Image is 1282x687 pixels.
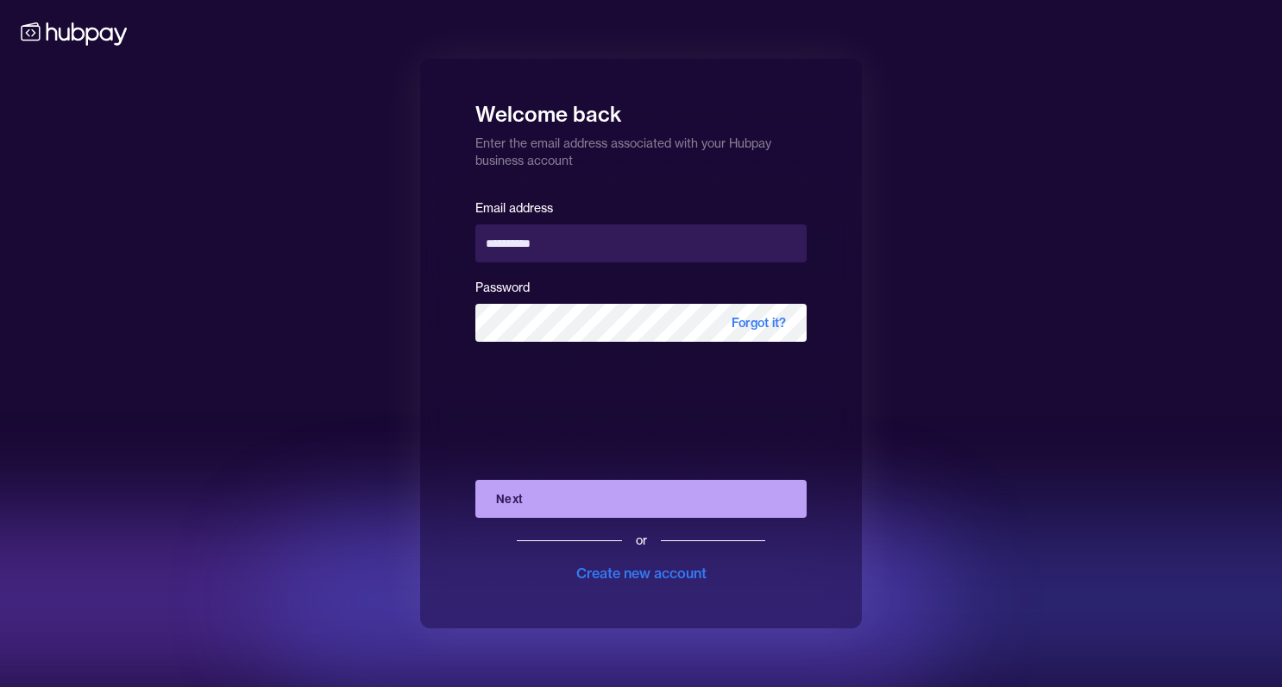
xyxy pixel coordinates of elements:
button: Next [475,480,807,518]
div: or [636,532,647,549]
p: Enter the email address associated with your Hubpay business account [475,128,807,169]
div: Create new account [576,563,707,583]
label: Password [475,280,530,295]
span: Forgot it? [711,304,807,342]
label: Email address [475,200,553,216]
h1: Welcome back [475,90,807,128]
